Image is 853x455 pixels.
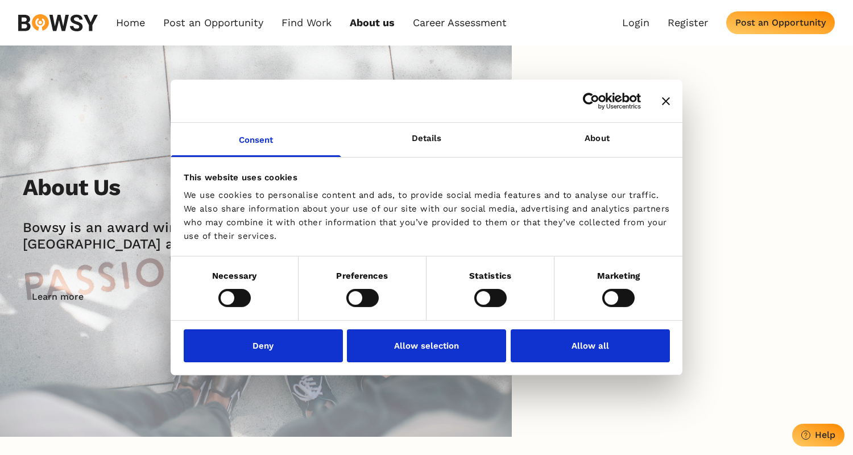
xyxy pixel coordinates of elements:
strong: Preferences [336,271,388,281]
button: Learn more [23,286,93,308]
button: Close banner [662,97,670,105]
h2: Bowsy is an award winning Irish tech start-up that is expanding into the [GEOGRAPHIC_DATA] and th... [23,220,560,253]
button: Help [792,424,844,446]
a: Home [116,16,145,29]
h2: About Us [23,174,121,201]
button: Post an Opportunity [726,11,835,34]
div: We use cookies to personalise content and ads, to provide social media features and to analyse ou... [184,188,670,243]
strong: Statistics [469,271,511,281]
div: Post an Opportunity [735,17,826,28]
button: Allow selection [347,329,506,362]
button: Allow all [511,329,670,362]
div: This website uses cookies [184,170,670,184]
a: Register [668,16,708,29]
strong: Necessary [212,271,256,281]
a: Usercentrics Cookiebot - opens in a new window [541,92,641,109]
strong: Marketing [597,271,640,281]
a: Career Assessment [413,16,507,29]
div: Learn more [32,291,84,302]
div: Help [815,429,835,440]
a: Details [341,123,512,157]
a: Consent [171,123,341,157]
img: svg%3e [18,14,98,31]
a: About [512,123,682,157]
a: Login [622,16,649,29]
button: Deny [184,329,343,362]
